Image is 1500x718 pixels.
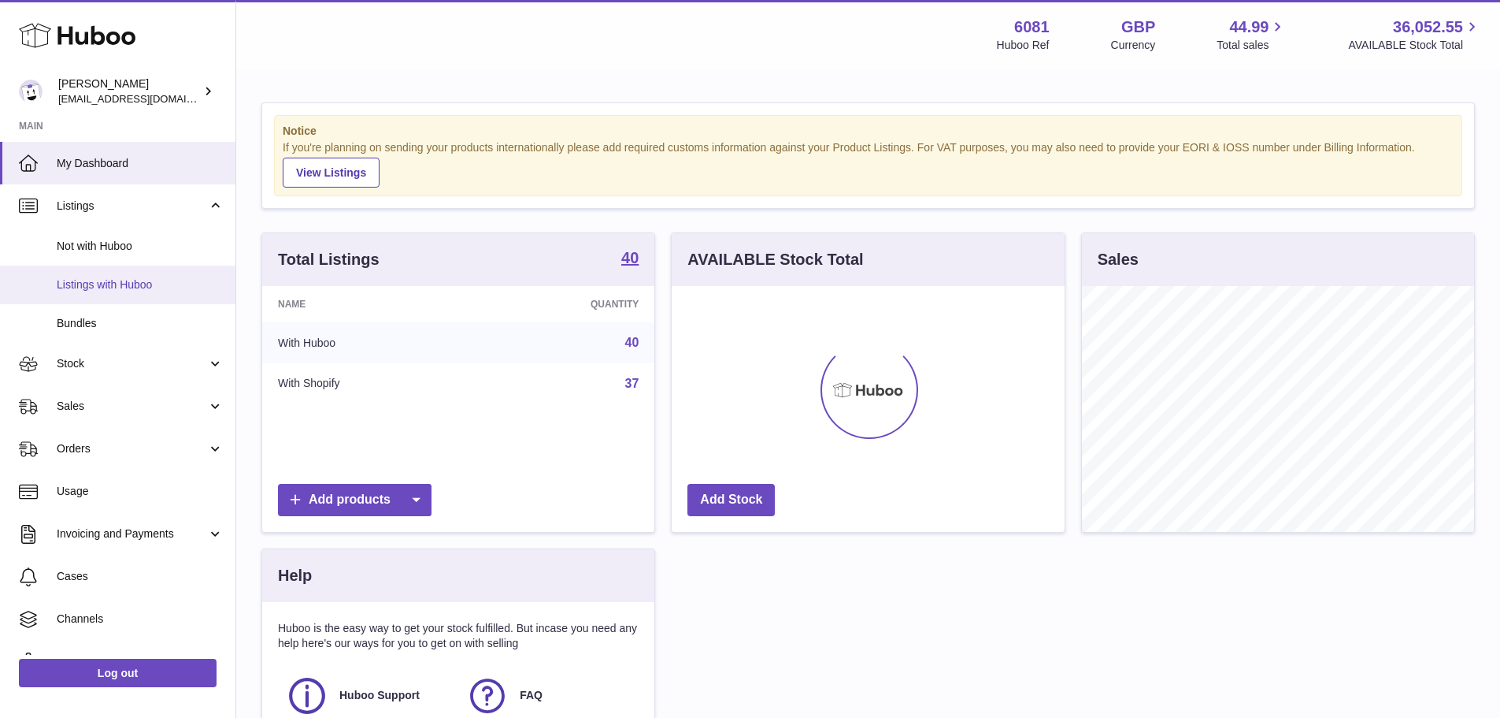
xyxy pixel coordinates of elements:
[262,363,474,404] td: With Shopify
[58,76,200,106] div: [PERSON_NAME]
[58,92,231,105] span: [EMAIL_ADDRESS][DOMAIN_NAME]
[57,399,207,414] span: Sales
[57,356,207,371] span: Stock
[625,377,639,390] a: 37
[687,249,863,270] h3: AVAILABLE Stock Total
[57,612,224,627] span: Channels
[625,336,639,349] a: 40
[1111,38,1156,53] div: Currency
[339,688,420,703] span: Huboo Support
[57,316,224,331] span: Bundles
[57,199,207,214] span: Listings
[262,322,474,363] td: With Huboo
[57,277,224,292] span: Listings with Huboo
[19,659,217,687] a: Log out
[57,441,207,456] span: Orders
[1393,17,1463,38] span: 36,052.55
[1014,17,1050,38] strong: 6081
[687,484,775,516] a: Add Stock
[262,286,474,322] th: Name
[621,250,639,269] a: 40
[1217,38,1287,53] span: Total sales
[57,654,224,669] span: Settings
[1121,17,1155,38] strong: GBP
[278,249,380,270] h3: Total Listings
[278,484,431,516] a: Add products
[57,526,207,541] span: Invoicing and Payments
[1348,17,1481,53] a: 36,052.55 AVAILABLE Stock Total
[278,621,639,651] p: Huboo is the easy way to get your stock fulfilled. But incase you need any help here's our ways f...
[1098,249,1139,270] h3: Sales
[1348,38,1481,53] span: AVAILABLE Stock Total
[57,484,224,499] span: Usage
[286,675,450,717] a: Huboo Support
[283,158,380,188] a: View Listings
[997,38,1050,53] div: Huboo Ref
[57,569,224,584] span: Cases
[1217,17,1287,53] a: 44.99 Total sales
[474,286,655,322] th: Quantity
[278,565,312,586] h3: Help
[19,80,43,103] img: internalAdmin-6081@internal.huboo.com
[283,124,1454,139] strong: Notice
[1229,17,1269,38] span: 44.99
[57,156,224,171] span: My Dashboard
[520,688,543,703] span: FAQ
[57,239,224,254] span: Not with Huboo
[466,675,631,717] a: FAQ
[283,140,1454,188] div: If you're planning on sending your products internationally please add required customs informati...
[621,250,639,266] strong: 40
